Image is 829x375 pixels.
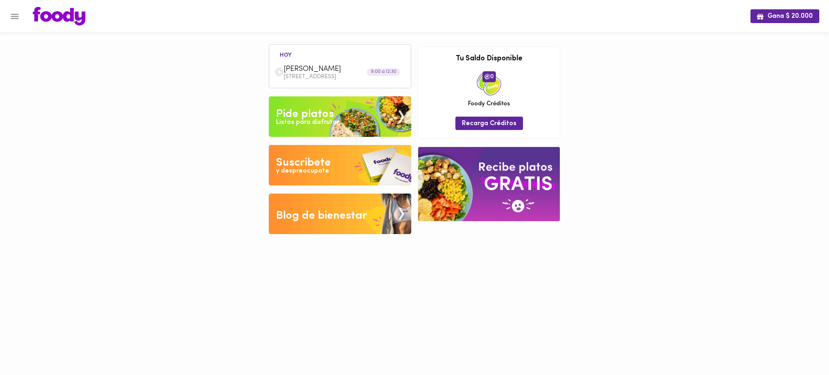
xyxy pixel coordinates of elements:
[33,7,85,26] img: logo.png
[273,51,298,58] li: hoy
[5,6,25,26] button: Menu
[424,55,554,63] h3: Tu Saldo Disponible
[269,96,411,137] img: Pide un Platos
[284,74,405,80] p: [STREET_ADDRESS]
[275,68,284,77] img: dish.png
[483,71,496,82] span: 0
[269,145,411,185] img: Disfruta bajar de peso
[276,118,339,127] div: Listos para disfrutar
[750,9,819,23] button: Gana $ 20.000
[418,147,560,221] img: referral-banner.png
[276,166,329,176] div: y despreocupate
[485,74,490,79] img: foody-creditos.png
[276,208,367,224] div: Blog de bienestar
[276,155,331,171] div: Suscribete
[367,68,400,76] div: 9:00 a 12:30
[269,194,411,234] img: Blog de bienestar
[782,328,821,367] iframe: Messagebird Livechat Widget
[462,120,517,128] span: Recarga Créditos
[284,65,377,74] span: [PERSON_NAME]
[477,71,501,96] img: credits-package.png
[276,106,334,122] div: Pide platos
[468,100,510,108] span: Foody Créditos
[455,117,523,130] button: Recarga Créditos
[757,13,813,20] span: Gana $ 20.000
